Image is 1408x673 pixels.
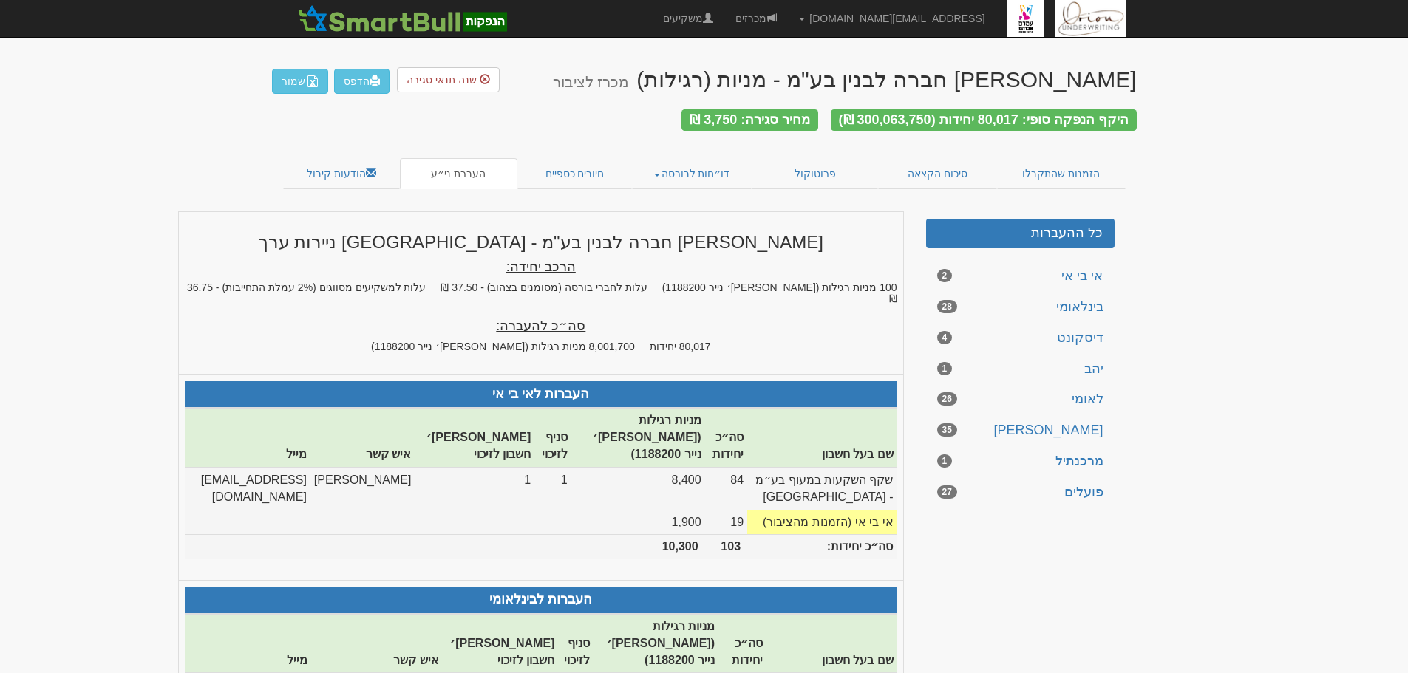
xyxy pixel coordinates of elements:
[496,318,585,333] u: סה״כ להעברה:
[415,408,534,468] th: [PERSON_NAME]׳ חשבון לזיכוי
[553,67,1137,92] div: [PERSON_NAME] חברה לבנין בע"מ - מניות (רגילות)
[926,447,1115,476] a: מרכנתיל
[926,324,1115,353] a: דיסקונט
[187,281,897,304] span: עלות למשקיעים מסווגים (2% עמלת התחייבות) - 36.75 ₪
[571,510,705,535] td: 1,900
[441,281,647,293] span: עלות לחברי בורסה (מסומנים בצהוב) - 37.50 ₪
[681,109,818,131] div: מחיר סגירה: 3,750 ₪
[553,74,629,90] small: מכרז לציבור
[334,69,390,94] a: הדפס
[571,535,705,559] td: 10,300
[747,408,897,468] th: שם בעל חשבון
[397,67,500,92] button: שנה תנאי סגירה
[400,158,517,189] a: העברת ני״ע
[571,408,705,468] th: מניות רגילות ([PERSON_NAME]׳ נייר 1188200)
[705,408,747,468] th: סה״כ יחידות
[926,219,1115,248] a: כל ההעברות
[747,535,897,559] td: סה״כ יחידות:
[752,158,879,189] a: פרוטוקול
[407,74,477,86] span: שנה תנאי סגירה
[272,69,328,94] button: שמור
[747,510,897,535] td: אי בי אי (הזמנות מהציבור)
[937,454,953,468] span: 1
[185,587,897,614] th: העברות לבינלאומי
[937,300,957,313] span: 28
[185,233,897,252] h3: [PERSON_NAME] חברה לבנין בע"מ - [GEOGRAPHIC_DATA] ניירות ערך
[926,416,1115,445] a: [PERSON_NAME]
[878,158,997,189] a: סיכום הקצאה
[926,478,1115,508] a: פועלים
[926,355,1115,384] a: יהב
[307,75,319,87] img: excel-file-white.png
[185,468,310,510] td: [EMAIL_ADDRESS][DOMAIN_NAME]
[371,341,635,352] span: 8,001,700 מניות רגילות ([PERSON_NAME]׳ נייר 1188200)
[937,362,953,375] span: 1
[747,468,897,510] td: שקף השקעות במעוף בע״מ - [GEOGRAPHIC_DATA]
[926,385,1115,414] a: לאומי
[937,331,953,344] span: 4
[294,4,511,33] img: סמארטבול - מערכת לניהול הנפקות
[517,158,633,189] a: חיובים כספיים
[937,485,957,499] span: 27
[997,158,1126,189] a: הזמנות שהתקבלו
[926,293,1115,322] a: בינלאומי
[415,468,534,510] td: 1
[937,269,953,282] span: 2
[506,259,576,274] u: הרכב יחידה:
[831,109,1137,131] div: היקף הנפקה סופי: 80,017 יחידות (300,063,750 ₪)
[185,381,897,409] th: העברות לאי בי אי
[650,341,711,352] span: 80,017 יחידות
[705,510,747,535] td: 19
[283,158,401,189] a: הודעות קיבול
[632,158,752,189] a: דו״חות לבורסה
[310,468,415,510] td: [PERSON_NAME]
[937,392,957,406] span: 26
[534,408,571,468] th: סניף לזיכוי
[534,468,571,510] td: 1
[937,423,957,437] span: 35
[662,281,897,293] span: 100 מניות רגילות ([PERSON_NAME]׳ נייר 1188200)
[310,408,415,468] th: איש קשר
[185,408,310,468] th: מייל
[705,468,747,510] td: 84
[571,468,705,510] td: 8,400
[926,262,1115,291] a: אי בי אי
[705,535,747,559] td: 103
